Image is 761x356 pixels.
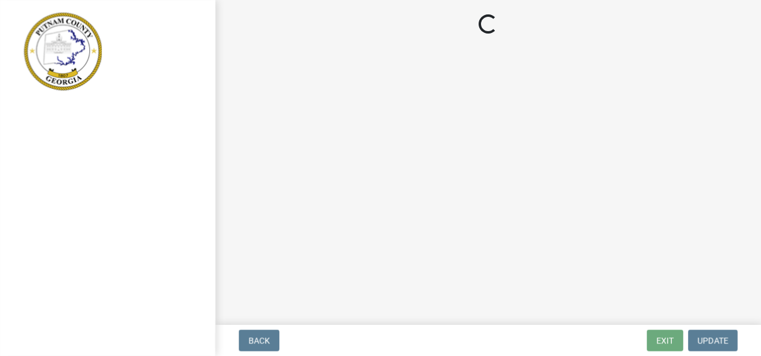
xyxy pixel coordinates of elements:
span: Back [248,336,270,345]
button: Back [239,330,279,351]
img: Putnam County, Georgia [24,13,102,90]
span: Update [698,336,728,345]
button: Update [688,330,738,351]
button: Exit [647,330,683,351]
